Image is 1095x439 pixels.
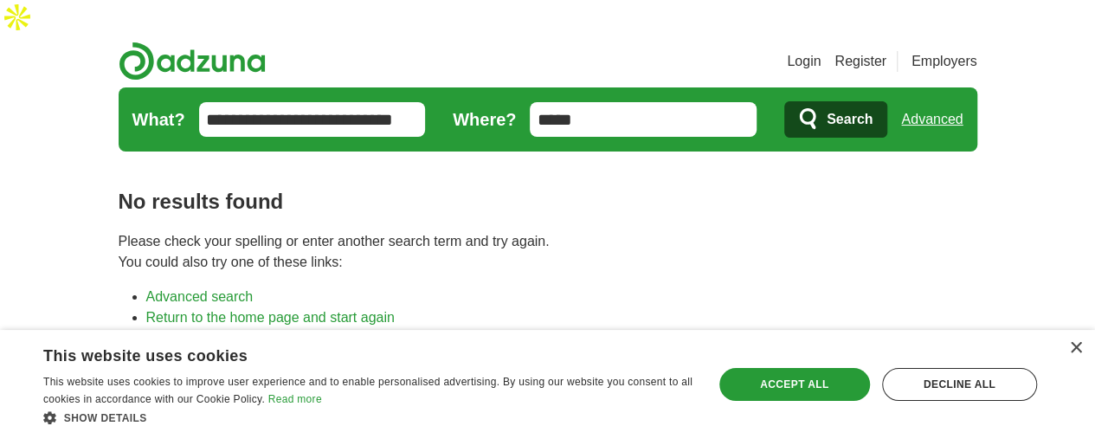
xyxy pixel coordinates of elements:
div: Close [1069,342,1082,355]
a: Employers [911,51,977,72]
a: Advanced search [146,289,254,304]
label: What? [132,107,185,132]
a: Return to the home page and start again [146,310,395,325]
label: Where? [453,107,516,132]
div: This website uses cookies [43,340,650,366]
button: Search [784,101,887,138]
a: Register [834,51,886,72]
span: Show details [64,412,147,424]
p: Please check your spelling or enter another search term and try again. You could also try one of ... [119,231,977,273]
span: This website uses cookies to improve user experience and to enable personalised advertising. By u... [43,376,692,405]
img: Adzuna logo [119,42,266,81]
h1: No results found [119,186,977,217]
a: Read more, opens a new window [268,393,322,405]
div: Accept all [719,368,870,401]
div: Show details [43,409,693,426]
span: Search [827,102,873,137]
a: Advanced [901,102,963,137]
a: Login [787,51,821,72]
div: Decline all [882,368,1037,401]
